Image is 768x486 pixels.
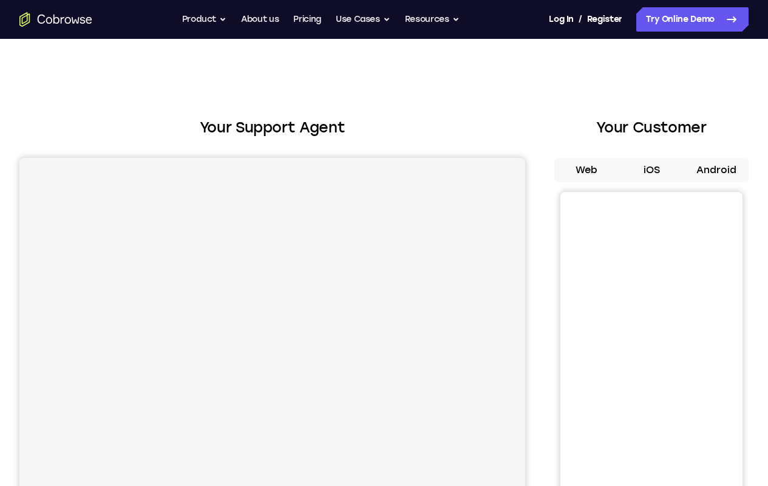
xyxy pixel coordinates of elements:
button: Use Cases [336,7,390,32]
a: Pricing [293,7,321,32]
a: Register [587,7,622,32]
a: Try Online Demo [636,7,749,32]
button: Product [182,7,227,32]
a: About us [241,7,279,32]
button: iOS [619,158,684,182]
button: Web [554,158,619,182]
h2: Your Customer [554,117,749,139]
h2: Your Support Agent [19,117,525,139]
span: / [579,12,582,27]
button: Android [684,158,749,182]
button: Resources [405,7,460,32]
a: Log In [549,7,573,32]
a: Go to the home page [19,12,92,27]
